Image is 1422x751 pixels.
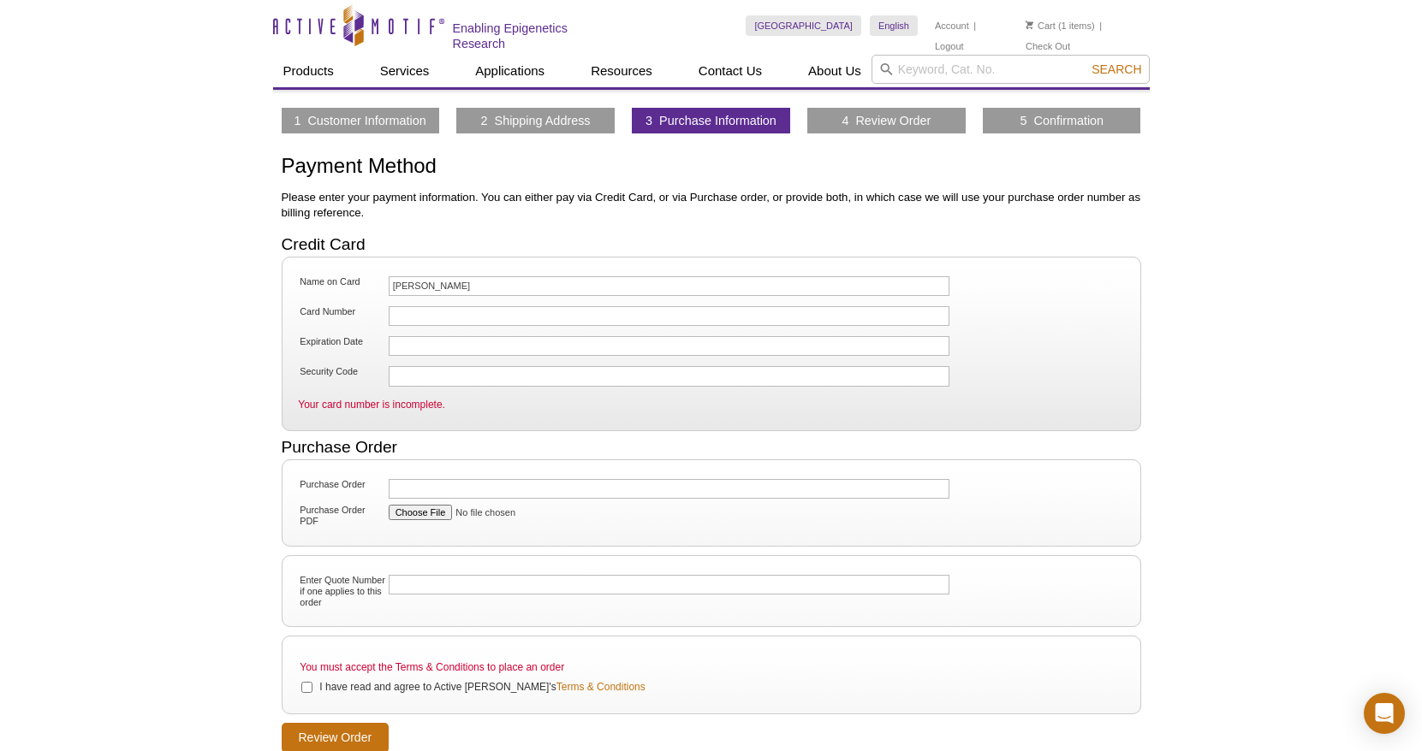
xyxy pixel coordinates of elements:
a: About Us [798,55,872,87]
a: 1 Customer Information [294,113,425,128]
li: | [1099,15,1102,36]
a: Applications [465,55,555,87]
a: Products [273,55,344,87]
a: Check Out [1026,40,1070,52]
label: Enter Quote Number if one applies to this order [298,575,385,608]
label: Expiration Date [298,336,385,347]
h2: Enabling Epigenetics Research [453,21,622,51]
li: Your card number is incomplete. [296,395,1125,414]
h2: Purchase Order [282,440,1141,455]
li: You must accept the Terms & Conditions to place an order [298,658,1123,677]
a: Account [935,20,969,32]
label: Name on Card [298,276,385,287]
a: 5 Confirmation [1020,113,1104,128]
iframe: Secure expiration date input frame [393,340,769,352]
button: Search [1086,62,1146,77]
a: Contact Us [688,55,772,87]
li: (1 items) [1026,15,1095,36]
a: Resources [580,55,663,87]
label: Card Number [298,306,385,317]
label: I have read and agree to Active [PERSON_NAME]'s [318,679,645,695]
a: 4 Review Order [842,113,931,128]
a: English [870,15,918,36]
a: Logout [935,40,964,52]
h2: Credit Card [282,237,1141,252]
label: Purchase Order PDF [298,505,385,527]
a: 2 Shipping Address [481,113,591,128]
a: [GEOGRAPHIC_DATA] [746,15,861,36]
label: Purchase Order [298,479,385,490]
h1: Payment Method [282,155,1141,180]
a: 3 Purchase Information [646,113,776,128]
span: Search [1092,62,1141,76]
label: Security Code [298,366,385,377]
div: Open Intercom Messenger [1364,693,1405,734]
a: Cart [1026,20,1056,32]
a: Terms & Conditions [556,679,646,695]
input: Keyword, Cat. No. [872,55,1150,84]
a: Services [370,55,440,87]
li: | [973,15,976,36]
iframe: Secure CVC input frame [393,370,769,381]
iframe: Secure card number input frame [393,310,769,322]
img: Your Cart [1026,21,1033,29]
p: Please enter your payment information. You can either pay via Credit Card, or via Purchase order,... [282,190,1141,221]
